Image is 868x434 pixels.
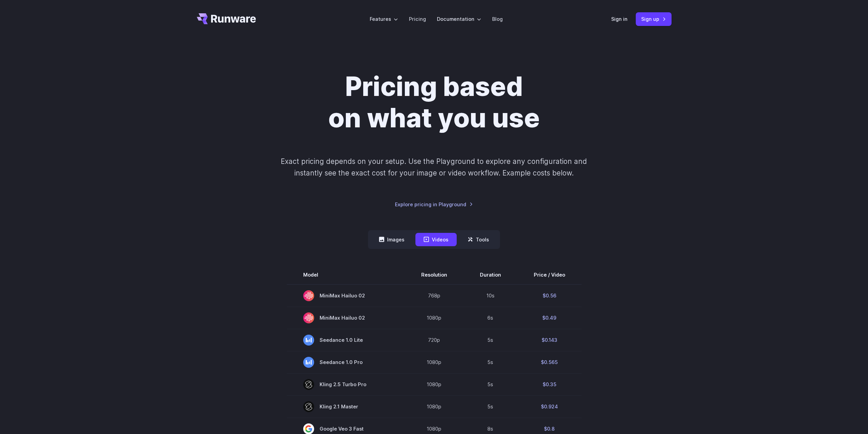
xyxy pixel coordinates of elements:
[197,13,256,24] a: Go to /
[492,15,503,23] a: Blog
[268,156,600,179] p: Exact pricing depends on your setup. Use the Playground to explore any configuration and instantl...
[464,307,517,329] td: 6s
[517,373,582,395] td: $0.35
[303,401,388,412] span: Kling 2.1 Master
[636,12,672,26] a: Sign up
[517,395,582,418] td: $0.924
[244,71,624,134] h1: Pricing based on what you use
[405,395,464,418] td: 1080p
[371,233,413,246] button: Images
[370,15,398,23] label: Features
[405,265,464,284] th: Resolution
[464,265,517,284] th: Duration
[464,373,517,395] td: 5s
[405,373,464,395] td: 1080p
[464,329,517,351] td: 5s
[409,15,426,23] a: Pricing
[464,395,517,418] td: 5s
[287,265,405,284] th: Model
[405,329,464,351] td: 720p
[517,329,582,351] td: $0.143
[303,357,388,368] span: Seedance 1.0 Pro
[303,335,388,346] span: Seedance 1.0 Lite
[405,307,464,329] td: 1080p
[405,351,464,373] td: 1080p
[415,233,457,246] button: Videos
[517,307,582,329] td: $0.49
[517,351,582,373] td: $0.565
[405,284,464,307] td: 768p
[459,233,497,246] button: Tools
[303,379,388,390] span: Kling 2.5 Turbo Pro
[464,284,517,307] td: 10s
[517,284,582,307] td: $0.56
[517,265,582,284] th: Price / Video
[437,15,481,23] label: Documentation
[303,290,388,301] span: MiniMax Hailuo 02
[395,200,473,208] a: Explore pricing in Playground
[303,312,388,323] span: MiniMax Hailuo 02
[611,15,628,23] a: Sign in
[464,351,517,373] td: 5s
